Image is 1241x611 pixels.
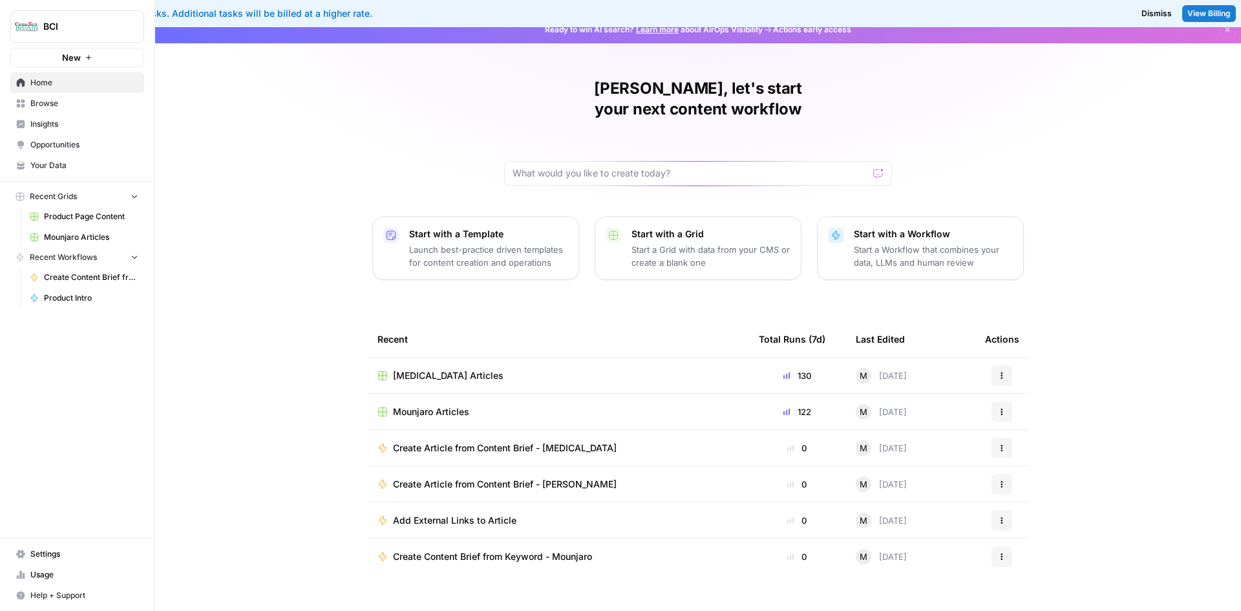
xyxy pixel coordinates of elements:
[856,549,907,564] div: [DATE]
[10,564,144,585] a: Usage
[377,478,738,491] a: Create Article from Content Brief - [PERSON_NAME]
[30,139,138,151] span: Opportunities
[44,211,138,222] span: Product Page Content
[62,51,81,64] span: New
[1136,5,1177,22] button: Dismiss
[860,478,867,491] span: M
[44,272,138,283] span: Create Content Brief from Keyword - Mounjaro
[10,10,144,43] button: Workspace: BCI
[636,25,679,34] a: Learn more
[759,550,835,563] div: 0
[10,187,144,206] button: Recent Grids
[30,98,138,109] span: Browse
[10,248,144,267] button: Recent Workflows
[409,243,568,269] p: Launch best-practice driven templates for content creation and operations
[393,369,504,382] span: [MEDICAL_DATA] Articles
[759,514,835,527] div: 0
[10,48,144,67] button: New
[856,477,907,492] div: [DATE]
[759,369,835,382] div: 130
[860,442,867,455] span: M
[10,114,144,134] a: Insights
[377,321,738,357] div: Recent
[30,118,138,130] span: Insights
[377,514,738,527] a: Add External Links to Article
[30,590,138,601] span: Help + Support
[1141,8,1172,19] span: Dismiss
[10,72,144,93] a: Home
[759,321,825,357] div: Total Runs (7d)
[24,288,144,308] a: Product Intro
[30,77,138,89] span: Home
[30,252,97,263] span: Recent Workflows
[860,405,867,418] span: M
[10,155,144,176] a: Your Data
[854,243,1013,269] p: Start a Workflow that combines your data, LLMs and human review
[854,228,1013,241] p: Start with a Workflow
[43,20,122,33] span: BCI
[817,217,1024,280] button: Start with a WorkflowStart a Workflow that combines your data, LLMs and human review
[856,404,907,420] div: [DATE]
[30,191,77,202] span: Recent Grids
[504,78,892,120] h1: [PERSON_NAME], let's start your next content workflow
[377,442,738,455] a: Create Article from Content Brief - [MEDICAL_DATA]
[44,231,138,243] span: Mounjaro Articles
[30,160,138,171] span: Your Data
[856,513,907,528] div: [DATE]
[393,514,516,527] span: Add External Links to Article
[393,478,617,491] span: Create Article from Content Brief - [PERSON_NAME]
[377,369,738,382] a: [MEDICAL_DATA] Articles
[393,550,592,563] span: Create Content Brief from Keyword - Mounjaro
[30,569,138,581] span: Usage
[860,514,867,527] span: M
[631,243,790,269] p: Start a Grid with data from your CMS or create a blank one
[10,134,144,155] a: Opportunities
[30,548,138,560] span: Settings
[759,405,835,418] div: 122
[631,228,790,241] p: Start with a Grid
[985,321,1019,357] div: Actions
[759,442,835,455] div: 0
[856,440,907,456] div: [DATE]
[773,24,851,36] span: Actions early access
[759,478,835,491] div: 0
[377,405,738,418] a: Mounjaro Articles
[545,24,763,36] span: Ready to win AI search? about AirOps Visibility
[15,15,38,38] img: BCI Logo
[24,227,144,248] a: Mounjaro Articles
[513,167,868,180] input: What would you like to create today?
[44,292,138,304] span: Product Intro
[393,442,617,455] span: Create Article from Content Brief - [MEDICAL_DATA]
[856,368,907,383] div: [DATE]
[860,369,867,382] span: M
[856,321,905,357] div: Last Edited
[10,7,752,20] div: You've used your included tasks. Additional tasks will be billed at a higher rate.
[1182,5,1236,22] a: View Billing
[393,405,469,418] span: Mounjaro Articles
[24,206,144,227] a: Product Page Content
[10,544,144,564] a: Settings
[377,550,738,563] a: Create Content Brief from Keyword - Mounjaro
[1187,8,1231,19] span: View Billing
[860,550,867,563] span: M
[372,217,579,280] button: Start with a TemplateLaunch best-practice driven templates for content creation and operations
[10,585,144,606] button: Help + Support
[409,228,568,241] p: Start with a Template
[24,267,144,288] a: Create Content Brief from Keyword - Mounjaro
[10,93,144,114] a: Browse
[595,217,801,280] button: Start with a GridStart a Grid with data from your CMS or create a blank one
